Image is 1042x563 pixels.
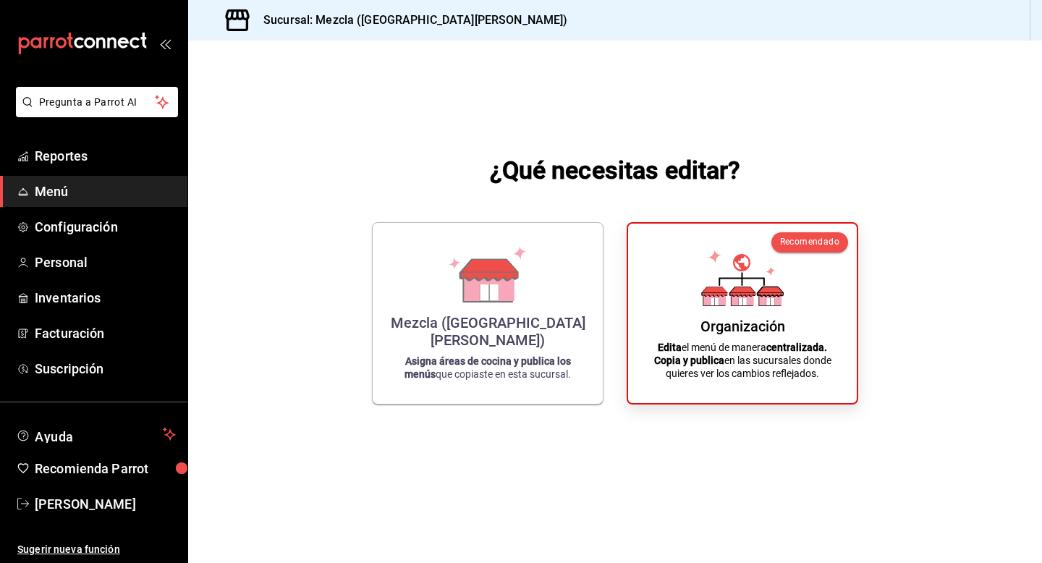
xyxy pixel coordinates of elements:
[645,341,839,380] p: el menú de manera en las sucursales donde quieres ver los cambios reflejados.
[159,38,171,49] button: open_drawer_menu
[16,87,178,117] button: Pregunta a Parrot AI
[654,355,724,366] strong: Copia y publica
[17,542,176,557] span: Sugerir nueva función
[35,426,157,443] span: Ayuda
[404,355,571,380] strong: Asigna áreas de cocina y publica los menús
[700,318,785,335] div: Organización
[490,153,741,187] h1: ¿Qué necesitas editar?
[780,237,839,247] span: Recomendado
[35,146,176,166] span: Reportes
[35,459,176,478] span: Recomienda Parrot
[390,355,585,381] p: que copiaste en esta sucursal.
[39,95,156,110] span: Pregunta a Parrot AI
[35,359,176,378] span: Suscripción
[35,217,176,237] span: Configuración
[35,323,176,343] span: Facturación
[10,105,178,120] a: Pregunta a Parrot AI
[35,494,176,514] span: [PERSON_NAME]
[35,182,176,201] span: Menú
[766,342,827,353] strong: centralizada.
[252,12,567,29] h3: Sucursal: Mezcla ([GEOGRAPHIC_DATA][PERSON_NAME])
[35,253,176,272] span: Personal
[35,288,176,308] span: Inventarios
[390,314,585,349] div: Mezcla ([GEOGRAPHIC_DATA][PERSON_NAME])
[658,342,682,353] strong: Edita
